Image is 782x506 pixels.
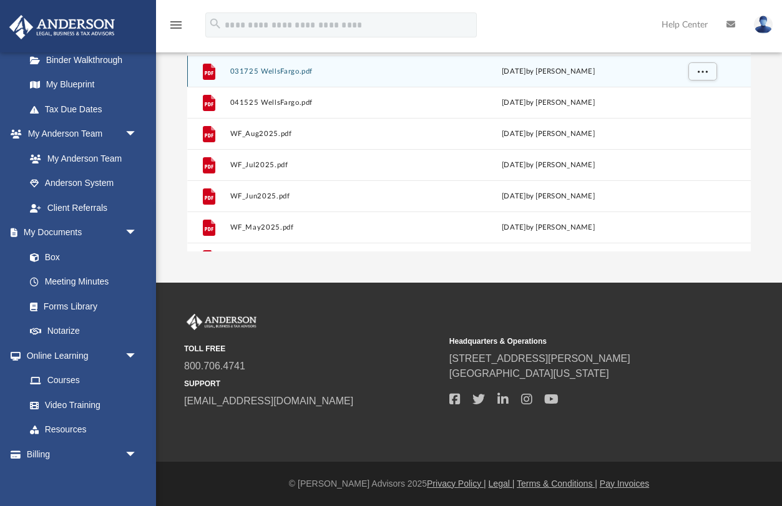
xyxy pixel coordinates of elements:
[125,122,150,147] span: arrow_drop_down
[444,97,653,108] div: [DATE] by [PERSON_NAME]
[184,396,353,406] a: [EMAIL_ADDRESS][DOMAIN_NAME]
[230,67,439,75] button: 031725 WellsFargo.pdf
[444,221,653,233] div: by [PERSON_NAME]
[688,62,717,80] button: More options
[184,378,441,389] small: SUPPORT
[230,130,439,138] button: WF_Aug2025.pdf
[427,479,486,489] a: Privacy Policy |
[125,442,150,467] span: arrow_drop_down
[184,343,441,354] small: TOLL FREE
[17,319,150,344] a: Notarize
[502,161,526,168] span: [DATE]
[17,392,144,417] a: Video Training
[6,15,119,39] img: Anderson Advisors Platinum Portal
[449,336,706,347] small: Headquarters & Operations
[17,195,150,220] a: Client Referrals
[17,146,144,171] a: My Anderson Team
[17,245,144,270] a: Box
[444,66,653,77] div: [DATE] by [PERSON_NAME]
[502,223,526,230] span: [DATE]
[156,477,782,490] div: © [PERSON_NAME] Advisors 2025
[17,171,150,196] a: Anderson System
[9,220,150,245] a: My Documentsarrow_drop_down
[230,99,439,107] button: 041525 WellsFargo.pdf
[169,17,183,32] i: menu
[444,190,653,202] div: by [PERSON_NAME]
[9,343,150,368] a: Online Learningarrow_drop_down
[208,17,222,31] i: search
[184,361,245,371] a: 800.706.4741
[230,161,439,169] button: WF_Jul2025.pdf
[17,294,144,319] a: Forms Library
[449,368,609,379] a: [GEOGRAPHIC_DATA][US_STATE]
[502,130,526,137] span: [DATE]
[502,192,526,199] span: [DATE]
[17,368,150,393] a: Courses
[125,220,150,246] span: arrow_drop_down
[444,128,653,139] div: by [PERSON_NAME]
[17,72,150,97] a: My Blueprint
[230,192,439,200] button: WF_Jun2025.pdf
[9,122,150,147] a: My Anderson Teamarrow_drop_down
[17,270,150,294] a: Meeting Minutes
[17,417,150,442] a: Resources
[9,442,156,467] a: Billingarrow_drop_down
[230,223,439,231] button: WF_May2025.pdf
[600,479,649,489] a: Pay Invoices
[444,159,653,170] div: by [PERSON_NAME]
[517,479,597,489] a: Terms & Conditions |
[17,97,156,122] a: Tax Due Dates
[489,479,515,489] a: Legal |
[449,353,630,364] a: [STREET_ADDRESS][PERSON_NAME]
[169,24,183,32] a: menu
[17,47,156,72] a: Binder Walkthrough
[184,314,259,330] img: Anderson Advisors Platinum Portal
[125,343,150,369] span: arrow_drop_down
[754,16,773,34] img: User Pic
